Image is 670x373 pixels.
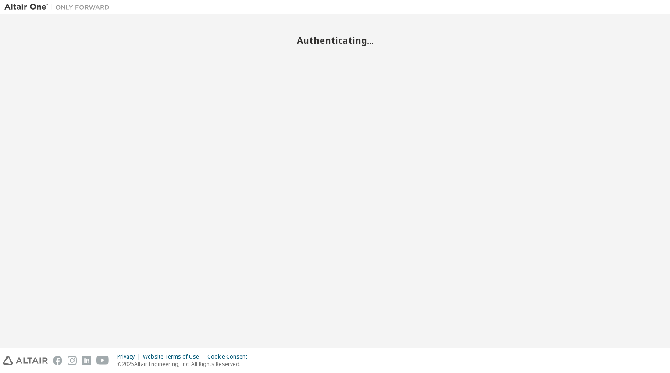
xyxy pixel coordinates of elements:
[117,353,143,360] div: Privacy
[3,356,48,365] img: altair_logo.svg
[207,353,253,360] div: Cookie Consent
[143,353,207,360] div: Website Terms of Use
[4,35,666,46] h2: Authenticating...
[53,356,62,365] img: facebook.svg
[117,360,253,368] p: © 2025 Altair Engineering, Inc. All Rights Reserved.
[96,356,109,365] img: youtube.svg
[82,356,91,365] img: linkedin.svg
[68,356,77,365] img: instagram.svg
[4,3,114,11] img: Altair One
